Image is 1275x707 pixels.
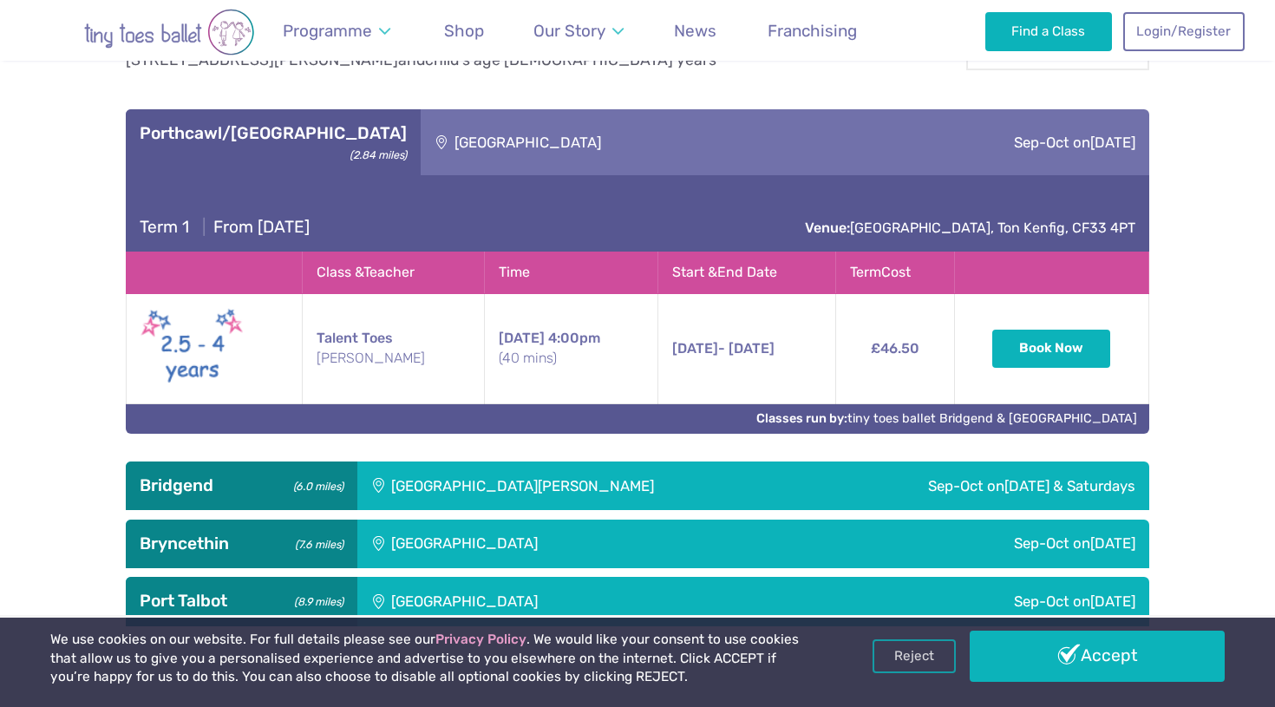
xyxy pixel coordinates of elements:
[303,252,485,293] th: Class & Teacher
[283,21,372,41] span: Programme
[344,144,407,162] small: (2.84 miles)
[50,631,814,687] p: We use cookies on our website. For full details please see our . We would like your consent to us...
[357,520,805,568] div: [GEOGRAPHIC_DATA]
[526,10,632,51] a: Our Story
[435,632,526,647] a: Privacy Policy
[672,340,718,357] span: [DATE]
[30,9,308,56] img: tiny toes ballet
[1004,477,1135,494] span: [DATE] & Saturdays
[768,21,857,41] span: Franchising
[759,10,865,51] a: Franchising
[1090,134,1135,151] span: [DATE]
[1090,592,1135,610] span: [DATE]
[274,10,398,51] a: Programme
[303,293,485,403] td: Talent Toes
[805,219,1135,236] a: Venue:[GEOGRAPHIC_DATA], Ton Kenfig, CF33 4PT
[140,591,343,612] h3: Port Talbot
[985,12,1113,50] a: Find a Class
[533,21,605,41] span: Our Story
[756,411,1137,426] a: Classes run by:tiny toes ballet Bridgend & [GEOGRAPHIC_DATA]
[317,349,470,368] small: [PERSON_NAME]
[193,217,213,237] span: |
[835,293,954,403] td: £46.50
[421,109,833,176] div: [GEOGRAPHIC_DATA]
[140,534,343,554] h3: Bryncethin
[970,631,1225,681] a: Accept
[444,21,484,41] span: Shop
[288,475,343,494] small: (6.0 miles)
[485,293,657,403] td: 4:00pm
[756,411,847,426] strong: Classes run by:
[835,252,954,293] th: Term Cost
[140,123,407,144] h3: Porthcawl/[GEOGRAPHIC_DATA]
[499,349,643,368] small: (40 mins)
[357,462,807,510] div: [GEOGRAPHIC_DATA][PERSON_NAME]
[435,10,492,51] a: Shop
[140,217,310,238] h4: From [DATE]
[140,217,189,237] span: Term 1
[485,252,657,293] th: Time
[1123,12,1245,50] a: Login/Register
[805,577,1149,625] div: Sep-Oct on
[873,639,956,672] a: Reject
[805,520,1149,568] div: Sep-Oct on
[672,340,775,357] span: - [DATE]
[833,109,1149,176] div: Sep-Oct on
[657,252,835,293] th: Start & End Date
[141,304,245,393] img: Talent toes New (May 2025)
[1090,534,1135,552] span: [DATE]
[499,330,545,346] span: [DATE]
[140,475,343,496] h3: Bridgend
[666,10,725,51] a: News
[674,21,716,41] span: News
[805,219,850,236] strong: Venue:
[808,462,1149,510] div: Sep-Oct on
[290,534,343,552] small: (7.6 miles)
[992,330,1110,368] button: Book Now
[357,577,805,625] div: [GEOGRAPHIC_DATA]
[289,591,343,609] small: (8.9 miles)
